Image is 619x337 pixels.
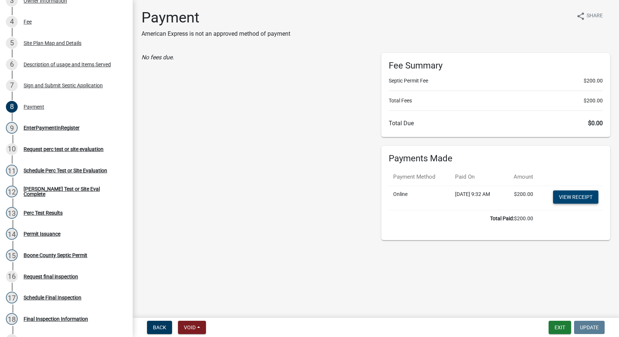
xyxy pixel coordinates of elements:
[24,253,87,258] div: Boone County Septic Permit
[389,77,603,85] li: Septic Permit Fee
[6,271,18,282] div: 16
[184,324,196,330] span: Void
[389,186,451,210] td: Online
[451,186,503,210] td: [DATE] 9:32 AM
[6,37,18,49] div: 5
[24,231,60,236] div: Permit Issuance
[570,9,609,23] button: shareShare
[503,168,538,186] th: Amount
[6,101,18,113] div: 8
[141,29,290,38] p: American Express is not an approved method of payment
[24,186,121,197] div: [PERSON_NAME] Test or Site Eval Complete
[580,324,599,330] span: Update
[6,165,18,176] div: 11
[141,9,290,27] h1: Payment
[24,295,81,300] div: Schedule Final Inspection
[6,80,18,91] div: 7
[24,210,63,215] div: Perc Test Results
[24,147,104,152] div: Request perc test or site evaluation
[584,97,603,105] span: $200.00
[490,215,514,221] b: Total Paid:
[24,316,88,322] div: Final Inspection Information
[6,59,18,70] div: 6
[389,97,603,105] li: Total Fees
[451,168,503,186] th: Paid On
[389,168,451,186] th: Payment Method
[6,249,18,261] div: 15
[24,41,81,46] div: Site Plan Map and Details
[6,313,18,325] div: 18
[6,186,18,197] div: 12
[6,16,18,28] div: 4
[549,321,571,334] button: Exit
[503,186,538,210] td: $200.00
[587,12,603,21] span: Share
[576,12,585,21] i: share
[389,120,603,127] h6: Total Due
[6,143,18,155] div: 10
[6,207,18,219] div: 13
[24,104,44,109] div: Payment
[178,321,206,334] button: Void
[147,321,172,334] button: Back
[389,210,538,227] td: $200.00
[24,19,32,24] div: Fee
[6,122,18,134] div: 9
[389,60,603,71] h6: Fee Summary
[24,168,107,173] div: Schedule Perc Test or Site Evaluation
[153,324,166,330] span: Back
[389,153,603,164] h6: Payments Made
[24,274,78,279] div: Request final inspection
[6,292,18,303] div: 17
[24,83,103,88] div: Sign and Submit Septic Application
[574,321,605,334] button: Update
[588,120,603,127] span: $0.00
[24,62,111,67] div: Description of usage and Items Served
[584,77,603,85] span: $200.00
[6,228,18,240] div: 14
[553,190,598,204] a: View receipt
[24,125,80,130] div: EnterPaymentInRegister
[141,54,174,61] i: No fees due.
